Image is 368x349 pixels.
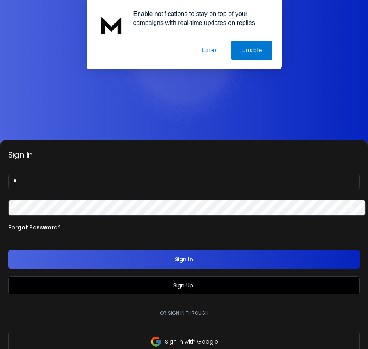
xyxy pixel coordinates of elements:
[173,282,195,289] a: Sign Up
[165,338,218,345] p: Sign in with Google
[231,41,272,60] button: Enable
[127,9,272,27] div: Enable notifications to stay on top of your campaigns with real-time updates on replies.
[157,310,212,316] p: Or sign in through
[8,250,360,269] button: Sign In
[8,223,61,231] p: Forgot Password?
[96,9,127,41] img: notification icon
[192,41,227,60] button: Later
[8,149,360,160] h3: Sign In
